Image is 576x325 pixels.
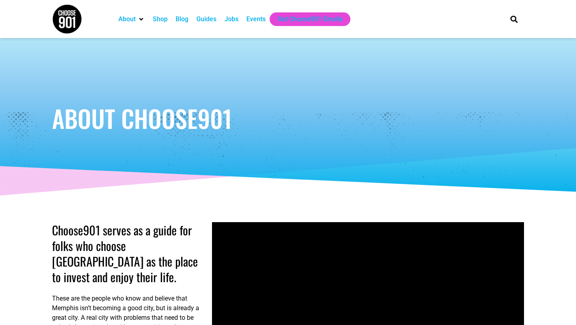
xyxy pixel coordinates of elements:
a: Get Choose901 Emails [278,14,342,24]
a: Guides [196,14,216,24]
a: Events [246,14,266,24]
a: Jobs [224,14,238,24]
nav: Main nav [114,12,497,26]
a: Shop [153,14,168,24]
a: About [118,14,136,24]
div: About [114,12,149,26]
a: Blog [176,14,188,24]
h2: Choose901 serves as a guide for folks who choose [GEOGRAPHIC_DATA] as the place to invest and enj... [52,222,204,285]
h1: About Choose901 [52,106,524,130]
div: Search [508,12,521,26]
